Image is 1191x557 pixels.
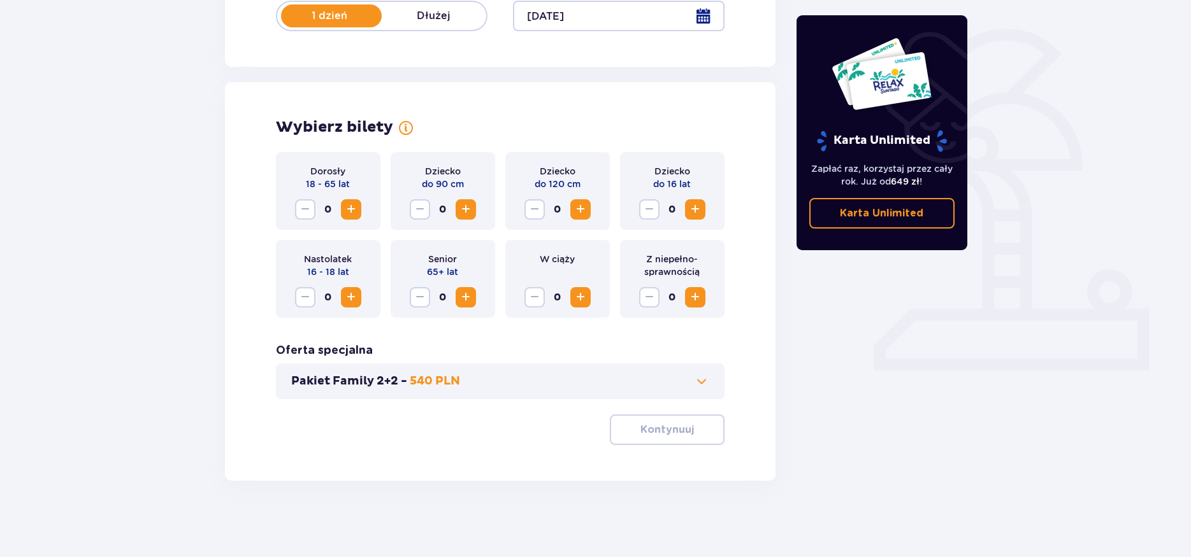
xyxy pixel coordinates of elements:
[306,178,350,190] p: 18 - 65 lat
[433,287,453,307] span: 0
[653,178,691,190] p: do 16 lat
[295,199,315,220] button: Zmniejsz
[433,199,453,220] span: 0
[341,287,361,307] button: Zwiększ
[840,206,923,220] p: Karta Unlimited
[816,130,948,152] p: Karta Unlimited
[540,253,575,265] p: W ciąży
[410,199,430,220] button: Zmniejsz
[291,374,710,389] button: Pakiet Family 2+2 -540 PLN
[685,199,705,220] button: Zwiększ
[318,199,338,220] span: 0
[547,199,568,220] span: 0
[295,287,315,307] button: Zmniejsz
[425,165,461,178] p: Dziecko
[639,287,660,307] button: Zmniejsz
[654,165,690,178] p: Dziecko
[410,287,430,307] button: Zmniejsz
[456,287,476,307] button: Zwiększ
[540,165,575,178] p: Dziecko
[831,37,932,111] img: Dwie karty całoroczne do Suntago z napisem 'UNLIMITED RELAX', na białym tle z tropikalnymi liśćmi...
[422,178,464,190] p: do 90 cm
[535,178,581,190] p: do 120 cm
[310,165,345,178] p: Dorosły
[427,265,458,278] p: 65+ lat
[639,199,660,220] button: Zmniejsz
[291,374,407,389] p: Pakiet Family 2+2 -
[809,198,955,229] a: Karta Unlimited
[809,162,955,188] p: Zapłać raz, korzystaj przez cały rok. Już od !
[410,374,460,389] p: 540 PLN
[304,253,352,265] p: Nastolatek
[570,287,591,307] button: Zwiększ
[276,343,373,358] h3: Oferta specjalna
[640,423,694,437] p: Kontynuuj
[891,176,920,187] span: 649 zł
[570,199,591,220] button: Zwiększ
[276,118,393,137] h2: Wybierz bilety
[382,9,486,23] p: Dłużej
[318,287,338,307] span: 0
[524,199,545,220] button: Zmniejsz
[630,253,714,278] p: Z niepełno­sprawnością
[307,265,349,278] p: 16 - 18 lat
[610,414,725,445] button: Kontynuuj
[277,9,382,23] p: 1 dzień
[524,287,545,307] button: Zmniejsz
[685,287,705,307] button: Zwiększ
[456,199,476,220] button: Zwiększ
[662,199,682,220] span: 0
[547,287,568,307] span: 0
[341,199,361,220] button: Zwiększ
[428,253,457,265] p: Senior
[662,287,682,307] span: 0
